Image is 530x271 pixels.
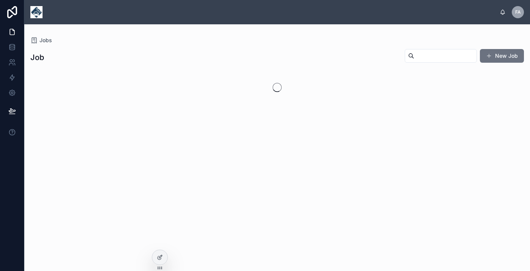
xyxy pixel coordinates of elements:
[30,6,43,18] img: App logo
[480,49,524,63] button: New Job
[49,11,500,14] div: scrollable content
[39,36,52,44] span: Jobs
[515,9,521,15] span: FA
[30,52,44,63] h1: Job
[30,36,52,44] a: Jobs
